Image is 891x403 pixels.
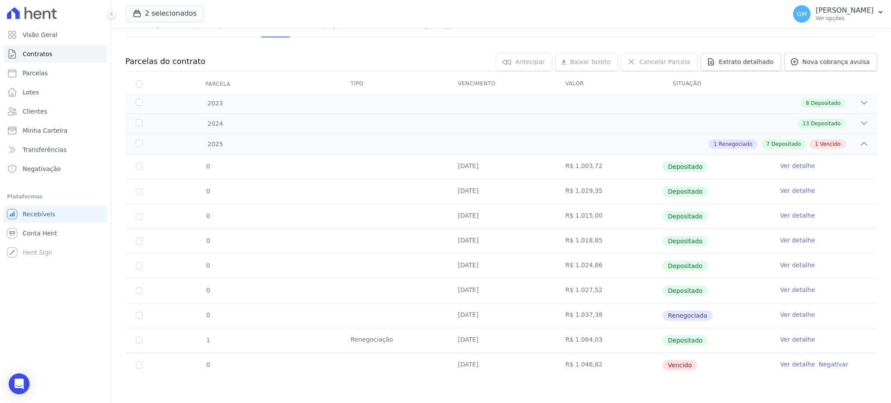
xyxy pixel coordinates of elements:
[448,179,555,204] td: [DATE]
[205,212,210,219] span: 0
[803,120,809,128] span: 13
[797,11,807,17] span: GM
[23,69,48,77] span: Parcelas
[816,6,874,15] p: [PERSON_NAME]
[663,310,712,321] span: Renegociada
[205,188,210,195] span: 0
[811,120,841,128] span: Depositado
[555,303,662,328] td: R$ 1.037,38
[811,99,841,107] span: Depositado
[780,161,815,170] a: Ver detalhe
[780,285,815,294] a: Ver detalhe
[3,84,107,101] a: Lotes
[136,287,143,294] input: Só é possível selecionar pagamentos em aberto
[766,140,770,148] span: 7
[663,335,708,346] span: Depositado
[205,237,210,244] span: 0
[780,360,815,369] a: Ver detalhe
[701,53,781,71] a: Extrato detalhado
[207,99,223,108] span: 2023
[784,53,877,71] a: Nova cobrança avulsa
[23,210,55,218] span: Recebíveis
[555,328,662,353] td: R$ 1.064,03
[806,99,809,107] span: 8
[448,75,555,93] th: Vencimento
[205,262,210,269] span: 0
[555,154,662,179] td: R$ 1.003,72
[207,119,223,128] span: 2024
[136,163,143,170] input: Só é possível selecionar pagamentos em aberto
[207,140,223,149] span: 2025
[340,328,448,353] td: Renegociação
[802,57,870,66] span: Nova cobrança avulsa
[3,64,107,82] a: Parcelas
[780,211,815,220] a: Ver detalhe
[205,163,210,170] span: 0
[713,140,717,148] span: 1
[3,141,107,158] a: Transferências
[125,56,205,67] h3: Parcelas do contrato
[205,287,210,294] span: 0
[3,26,107,44] a: Visão Geral
[195,75,241,93] div: Parcela
[780,186,815,195] a: Ver detalhe
[7,191,104,202] div: Plataformas
[663,285,708,296] span: Depositado
[136,312,143,319] input: Só é possível selecionar pagamentos em aberto
[448,303,555,328] td: [DATE]
[23,126,67,135] span: Minha Carteira
[3,225,107,242] a: Conta Hent
[448,279,555,303] td: [DATE]
[555,254,662,278] td: R$ 1.024,86
[136,262,143,269] input: Só é possível selecionar pagamentos em aberto
[3,45,107,63] a: Contratos
[719,140,752,148] span: Renegociado
[3,205,107,223] a: Recebíveis
[448,353,555,377] td: [DATE]
[780,236,815,245] a: Ver detalhe
[136,188,143,195] input: Só é possível selecionar pagamentos em aberto
[663,236,708,246] span: Depositado
[780,310,815,319] a: Ver detalhe
[663,261,708,271] span: Depositado
[663,161,708,172] span: Depositado
[820,140,841,148] span: Vencido
[555,179,662,204] td: R$ 1.029,35
[9,373,30,394] div: Open Intercom Messenger
[555,279,662,303] td: R$ 1.027,52
[816,15,874,22] p: Ver opções
[663,360,697,370] span: Vencido
[662,75,770,93] th: Situação
[340,75,448,93] th: Tipo
[448,229,555,253] td: [DATE]
[23,50,52,58] span: Contratos
[448,328,555,353] td: [DATE]
[23,107,47,116] span: Clientes
[3,122,107,139] a: Minha Carteira
[205,312,210,319] span: 0
[136,337,143,344] input: Só é possível selecionar pagamentos em aberto
[815,140,818,148] span: 1
[23,165,61,173] span: Negativação
[663,186,708,197] span: Depositado
[448,254,555,278] td: [DATE]
[780,335,815,344] a: Ver detalhe
[555,75,662,93] th: Valor
[719,57,774,66] span: Extrato detalhado
[136,238,143,245] input: Só é possível selecionar pagamentos em aberto
[780,261,815,269] a: Ver detalhe
[555,353,662,377] td: R$ 1.046,82
[205,336,210,343] span: 1
[663,211,708,222] span: Depositado
[3,160,107,178] a: Negativação
[205,361,210,368] span: 0
[786,2,891,26] button: GM [PERSON_NAME] Ver opções
[771,140,801,148] span: Depositado
[136,213,143,220] input: Só é possível selecionar pagamentos em aberto
[448,154,555,179] td: [DATE]
[3,103,107,120] a: Clientes
[555,229,662,253] td: R$ 1.018,85
[818,361,848,368] a: Negativar
[136,362,143,369] input: default
[555,204,662,228] td: R$ 1.015,00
